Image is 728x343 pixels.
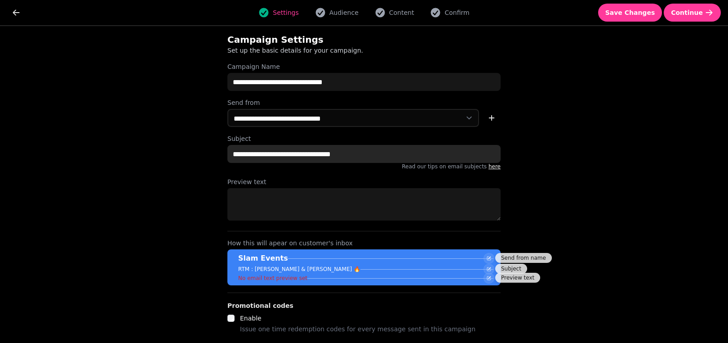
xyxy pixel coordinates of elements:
[238,266,360,273] p: RTM : [PERSON_NAME] & [PERSON_NAME] 🔥
[495,264,527,274] div: Subject
[227,177,501,186] label: Preview text
[240,315,262,322] label: Enable
[227,163,501,170] p: Read our tips on email subjects
[227,62,501,71] label: Campaign Name
[605,9,655,16] span: Save Changes
[495,273,540,283] div: Preview text
[227,33,400,46] h2: Campaign Settings
[227,300,293,311] legend: Promotional codes
[227,239,501,248] label: How this will apear on customer's inbox
[444,8,469,17] span: Confirm
[495,253,552,263] div: Send from name
[227,46,457,55] p: Set up the basic details for your campaign.
[227,134,501,143] label: Subject
[671,9,703,16] span: Continue
[227,98,501,107] label: Send from
[7,4,25,22] button: go back
[389,8,414,17] span: Content
[240,324,475,334] p: Issue one time redemption codes for every message sent in this campaign
[238,253,288,264] p: Slam Events
[488,163,501,170] a: here
[664,4,721,22] button: Continue
[598,4,662,22] button: Save Changes
[273,8,298,17] span: Settings
[329,8,359,17] span: Audience
[238,275,307,282] p: No email text preview set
